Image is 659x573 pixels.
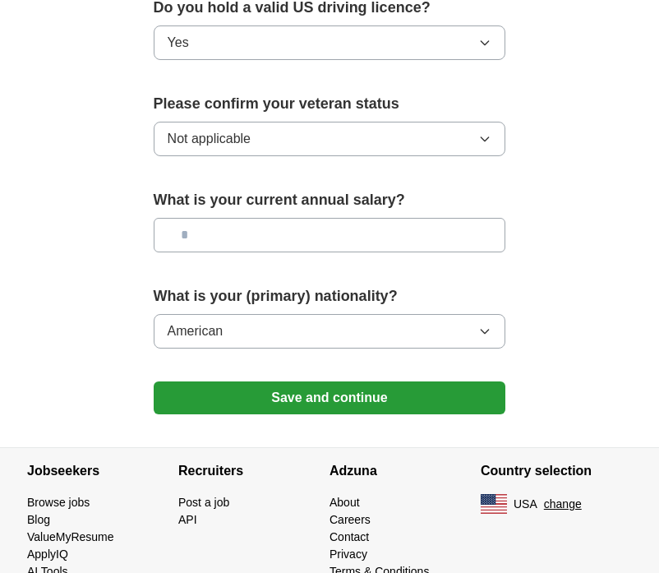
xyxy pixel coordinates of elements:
button: Save and continue [154,381,506,414]
label: What is your current annual salary? [154,189,506,211]
a: Blog [27,513,50,526]
a: ValueMyResume [27,530,114,543]
a: Post a job [178,496,229,509]
span: Not applicable [168,129,251,149]
a: Browse jobs [27,496,90,509]
a: ApplyIQ [27,548,68,561]
a: About [329,496,360,509]
span: USA [514,496,537,513]
button: American [154,314,506,349]
button: Yes [154,25,506,60]
h4: Country selection [481,448,632,494]
a: Contact [329,530,369,543]
img: US flag [481,494,507,514]
label: What is your (primary) nationality? [154,285,506,307]
button: Not applicable [154,122,506,156]
a: API [178,513,197,526]
span: American [168,321,224,341]
button: change [544,496,582,513]
a: Privacy [329,548,367,561]
span: Yes [168,33,189,53]
label: Please confirm your veteran status [154,93,506,115]
a: Careers [329,513,371,526]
